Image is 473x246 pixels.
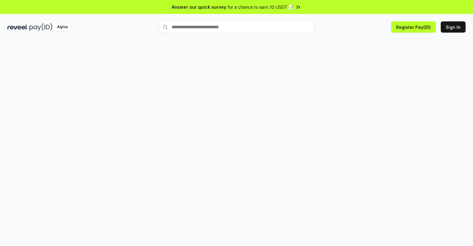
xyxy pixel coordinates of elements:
[228,4,294,10] span: for a chance to earn 10 USDT 📝
[54,23,71,31] div: Alpha
[29,23,52,31] img: pay_id
[7,23,28,31] img: reveel_dark
[391,21,436,33] button: Register Pay(ID)
[441,21,466,33] button: Sign In
[172,4,226,10] span: Answer our quick survey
